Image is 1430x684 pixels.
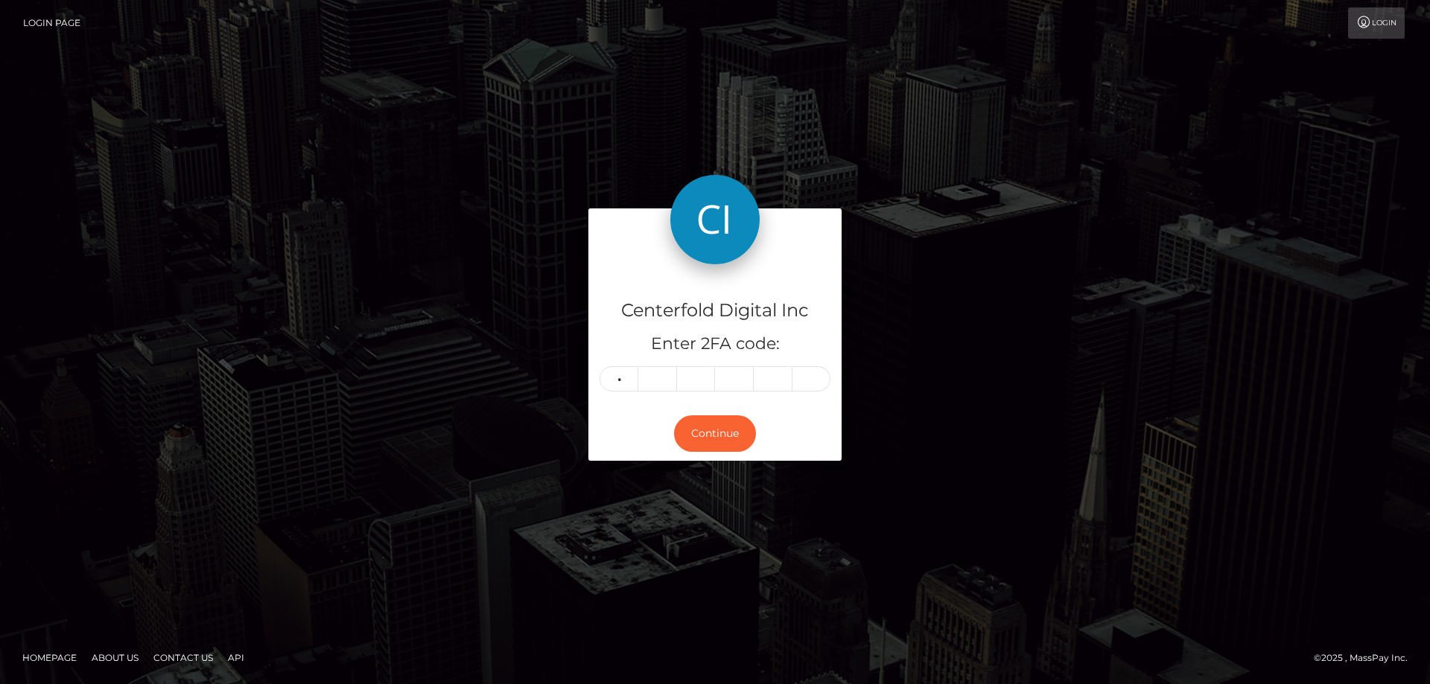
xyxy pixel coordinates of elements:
[1314,650,1419,666] div: © 2025 , MassPay Inc.
[670,175,760,264] img: Centerfold Digital Inc
[16,646,83,669] a: Homepage
[600,298,830,324] h4: Centerfold Digital Inc
[147,646,219,669] a: Contact Us
[600,333,830,356] h5: Enter 2FA code:
[86,646,144,669] a: About Us
[222,646,250,669] a: API
[1348,7,1405,39] a: Login
[23,7,80,39] a: Login Page
[674,415,756,452] button: Continue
